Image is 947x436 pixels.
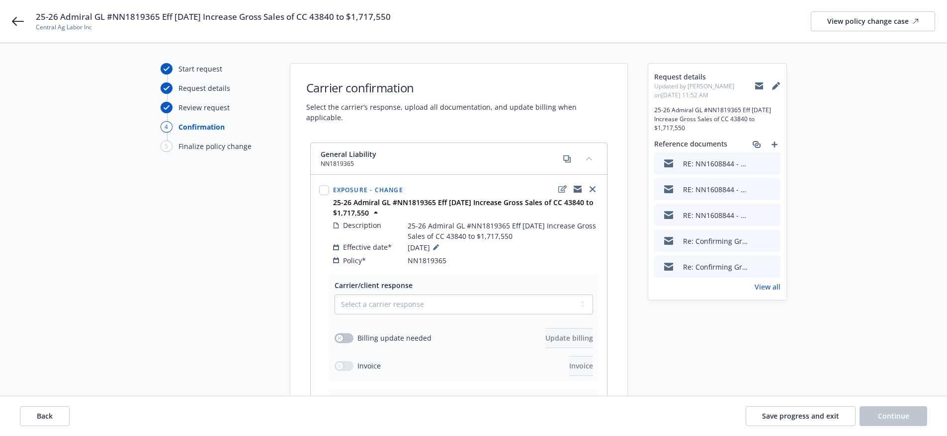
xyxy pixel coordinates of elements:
button: download file [752,262,760,272]
a: add [769,139,780,150]
div: Re: Confirming Gross Sales [683,262,748,272]
span: Billing update needed [357,333,431,343]
span: NN1819365 [321,159,376,168]
button: preview file [768,210,776,220]
span: Reference documents [654,139,727,150]
button: preview file [768,184,776,195]
a: close [587,183,599,195]
span: 25-26 Admiral GL #NN1819365 Eff [DATE] Increase Gross Sales of CC 43840 to $1,717,550 [36,11,391,23]
button: Save progress and exit [746,406,856,426]
a: View all [755,282,780,292]
div: View policy change case [827,12,919,31]
div: 5 [161,141,172,152]
span: NN1819365 [408,255,446,266]
button: Update billing [545,328,593,348]
span: Save progress and exit [762,411,839,421]
span: Description [343,220,381,230]
span: Central Ag Labor Inc [36,23,391,32]
a: edit [557,183,569,195]
span: Invoice [569,361,593,370]
button: Back [20,406,70,426]
strong: 25-26 Admiral GL #NN1819365 Eff [DATE] Increase Gross Sales of CC 43840 to $1,717,550 [333,198,594,218]
button: Continue [860,406,927,426]
h1: Carrier confirmation [306,79,611,96]
span: Effective date* [343,242,392,252]
span: [DATE] [408,241,442,253]
div: Request details [178,83,230,93]
div: Start request [178,64,222,74]
span: Update billing [545,333,593,343]
div: Re: Confirming Gross Sales [683,236,748,246]
a: View policy change case [811,11,935,31]
div: RE: NN1608844 - Central Ag Labor Inc [683,158,748,169]
span: Updated by [PERSON_NAME] on [DATE] 11:52 AM [654,82,755,100]
span: 25-26 Admiral GL #NN1819365 Eff [DATE] Increase Gross Sales of CC 43840 to $1,717,550 [654,106,780,133]
div: General LiabilityNN1819365copycollapse content [311,143,607,175]
span: Exposure - Change [333,186,403,194]
div: RE: NN1608844 - Central Ag Labor Inc [683,210,748,220]
div: Review request [178,102,230,113]
div: 4 [161,121,172,133]
button: download file [752,236,760,246]
span: 25-26 Admiral GL #NN1819365 Eff [DATE] Increase Gross Sales of CC 43840 to $1,717,550 [408,220,599,241]
span: Request details [654,72,755,82]
a: associate [751,139,763,150]
button: Invoice [569,356,593,376]
button: collapse content [581,150,597,166]
button: preview file [768,236,776,246]
button: download file [752,210,760,220]
div: RE: NN1608844 - Central Ag Labor Inc [683,184,748,195]
span: Select the carrier’s response, upload all documentation, and update billing when applicable. [306,102,611,123]
button: download file [752,184,760,195]
button: preview file [768,158,776,169]
button: preview file [768,262,776,272]
button: download file [752,158,760,169]
span: General Liability [321,149,376,159]
div: Confirmation [178,122,225,132]
span: Continue [878,411,909,421]
div: Finalize policy change [178,141,252,151]
a: copyLogging [572,183,584,195]
span: Policy* [343,255,366,266]
a: copy [561,153,573,165]
span: Invoice [357,361,381,371]
span: Carrier/client response [335,281,413,290]
span: Back [37,411,53,421]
